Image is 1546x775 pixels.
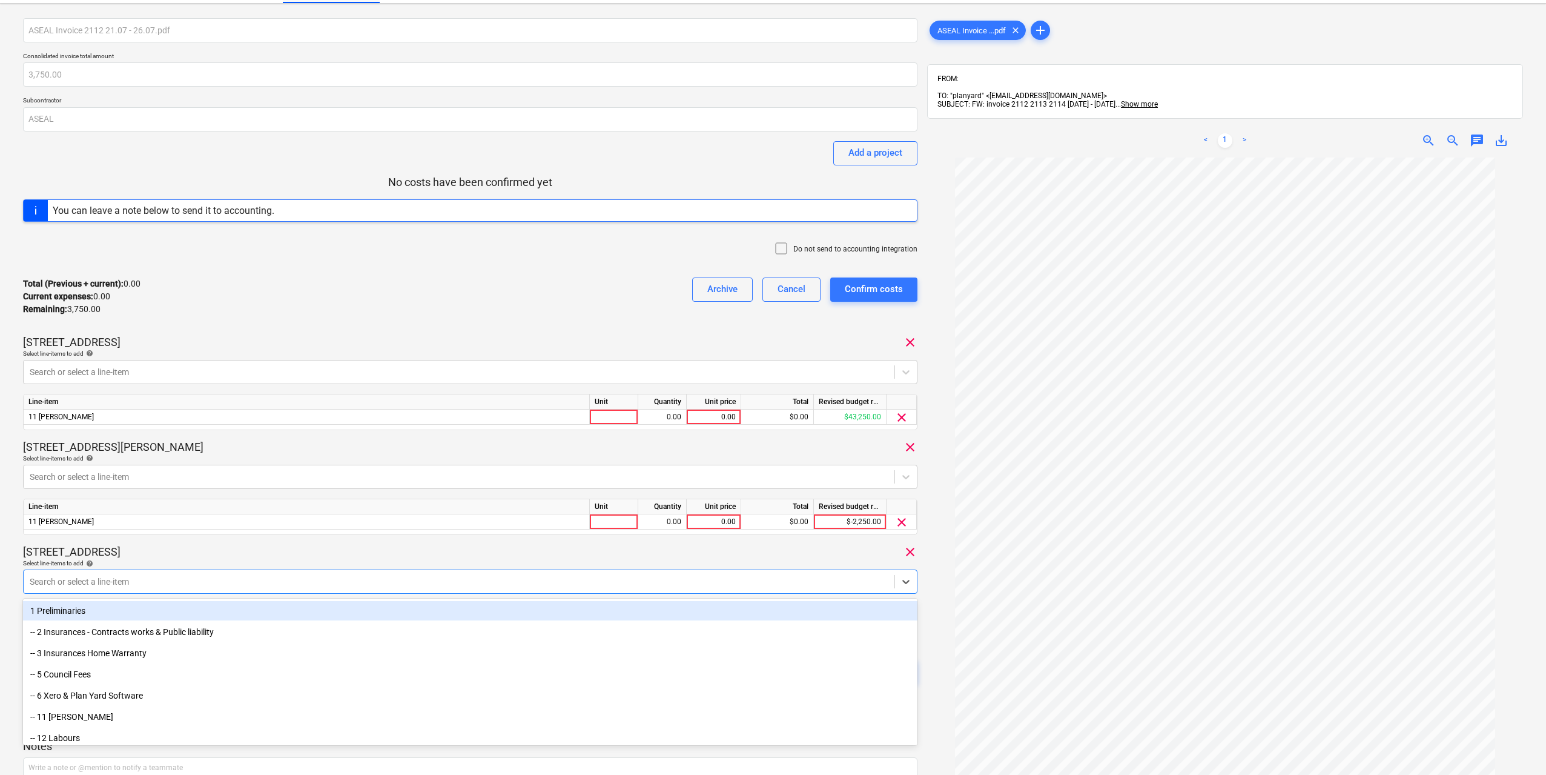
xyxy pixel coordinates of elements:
[23,175,917,190] p: No costs have been confirmed yet
[793,244,917,254] p: Do not send to accounting integration
[833,141,917,165] button: Add a project
[741,514,814,530] div: $0.00
[23,107,917,131] input: Subcontractor
[903,545,917,559] span: clear
[937,100,1115,108] span: SUBJECT: FW: invoice 2112 2113 2114 [DATE] - [DATE]
[23,665,917,684] div: -- 5 Council Fees
[894,515,909,530] span: clear
[814,410,887,425] div: $43,250.00
[23,52,917,62] p: Consolidated invoice total amount
[937,75,959,83] span: FROM:
[23,644,917,663] div: -- 3 Insurances Home Warranty
[903,440,917,454] span: clear
[84,350,93,357] span: help
[643,514,681,530] div: 0.00
[845,281,903,297] div: Confirm costs
[1218,133,1232,148] a: Page 1 is your current page
[23,96,917,107] p: Subcontractor
[741,394,814,410] div: Total
[23,739,917,754] p: Notes
[23,303,101,316] p: 3,750.00
[23,601,917,620] div: 1 Preliminaries
[23,454,917,462] div: Select line-items to add
[1470,133,1484,148] span: chat
[28,413,94,421] span: 11 Foreman
[1445,133,1460,148] span: zoom_out
[814,514,887,530] div: $-2,250.00
[638,499,687,514] div: Quantity
[23,686,917,705] div: -- 6 Xero & Plan Yard Software
[23,290,110,303] p: 0.00
[23,559,917,567] div: Select line-items to add
[24,499,590,514] div: Line-item
[1033,23,1048,38] span: add
[1494,133,1508,148] span: save_alt
[741,410,814,425] div: $0.00
[692,278,753,302] button: Archive
[28,517,94,526] span: 11 Foreman
[937,91,1107,100] span: TO: "planyard" <[EMAIL_ADDRESS][DOMAIN_NAME]>
[23,440,203,454] p: [STREET_ADDRESS][PERSON_NAME]
[814,499,887,514] div: Revised budget remaining
[903,335,917,350] span: clear
[1115,100,1158,108] span: ...
[1198,133,1213,148] a: Previous page
[930,26,1013,35] span: ASEAL Invoice ...pdf
[1421,133,1436,148] span: zoom_in
[687,499,741,514] div: Unit price
[1008,23,1023,38] span: clear
[84,560,93,567] span: help
[23,304,67,314] strong: Remaining :
[23,545,121,559] p: [STREET_ADDRESS]
[692,514,736,530] div: 0.00
[23,707,917,727] div: -- 11 Foreman
[23,622,917,642] div: -- 2 Insurances - Contracts works & Public liability
[590,499,638,514] div: Unit
[23,350,917,358] div: Select line-items to add
[23,728,917,748] div: -- 12 Labours
[930,21,1026,40] div: ASEAL Invoice ...pdf
[762,278,821,302] button: Cancel
[638,394,687,410] div: Quantity
[1121,100,1158,108] span: Show more
[1237,133,1252,148] a: Next page
[692,410,736,425] div: 0.00
[778,281,805,297] div: Cancel
[23,278,140,290] p: 0.00
[53,205,274,216] div: You can leave a note below to send it to accounting.
[23,279,124,288] strong: Total (Previous + current) :
[848,145,902,161] div: Add a project
[23,707,917,727] div: -- 11 [PERSON_NAME]
[741,499,814,514] div: Total
[23,335,121,350] p: [STREET_ADDRESS]
[707,281,738,297] div: Archive
[23,18,917,42] input: Consolidated invoice name
[1485,717,1546,775] iframe: Chat Widget
[894,410,909,425] span: clear
[814,394,887,410] div: Revised budget remaining
[23,62,917,87] input: Consolidated invoice total amount
[24,394,590,410] div: Line-item
[590,394,638,410] div: Unit
[23,291,93,301] strong: Current expenses :
[84,454,93,462] span: help
[687,394,741,410] div: Unit price
[643,410,681,425] div: 0.00
[830,278,917,302] button: Confirm costs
